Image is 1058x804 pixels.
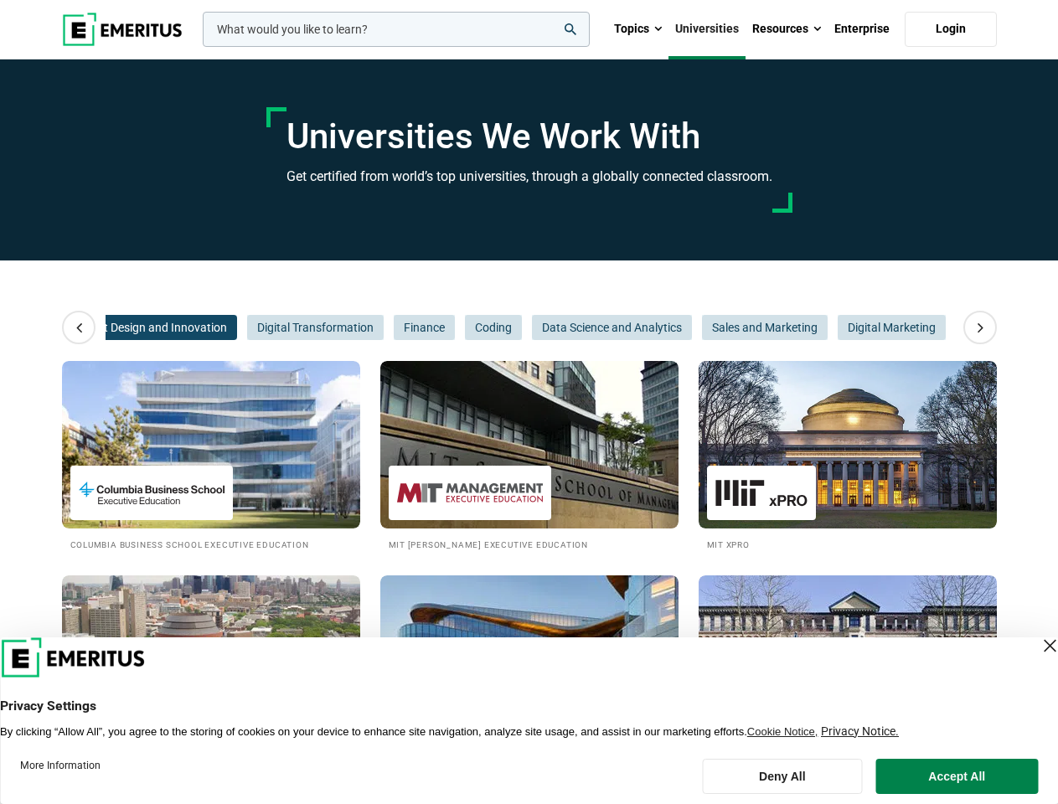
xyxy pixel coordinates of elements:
button: Sales and Marketing [702,315,828,340]
input: woocommerce-product-search-field-0 [203,12,590,47]
button: Digital Marketing [838,315,946,340]
img: Universities We Work With [380,361,679,528]
button: Finance [394,315,455,340]
a: Universities We Work With Cambridge Judge Business School Executive Education Cambridge Judge Bus... [699,575,997,765]
button: Product Design and Innovation [56,315,237,340]
img: MIT xPRO [715,474,808,512]
img: Universities We Work With [699,361,997,528]
h1: Universities We Work With [286,116,772,157]
a: Universities We Work With Columbia Business School Executive Education Columbia Business School E... [62,361,360,551]
h2: MIT [PERSON_NAME] Executive Education [389,537,670,551]
h2: MIT xPRO [707,537,988,551]
img: Universities We Work With [62,361,360,528]
img: Universities We Work With [380,575,679,743]
img: Columbia Business School Executive Education [79,474,225,512]
button: Data Science and Analytics [532,315,692,340]
button: Coding [465,315,522,340]
img: Universities We Work With [699,575,997,743]
a: Universities We Work With MIT Sloan Executive Education MIT [PERSON_NAME] Executive Education [380,361,679,551]
button: Digital Transformation [247,315,384,340]
img: MIT Sloan Executive Education [397,474,543,512]
a: Login [905,12,997,47]
h2: Columbia Business School Executive Education [70,537,352,551]
a: Universities We Work With Kellogg Executive Education [PERSON_NAME] Executive Education [380,575,679,765]
h3: Get certified from world’s top universities, through a globally connected classroom. [286,166,772,188]
img: Universities We Work With [62,575,360,743]
a: Universities We Work With Wharton Executive Education [PERSON_NAME] Executive Education [62,575,360,765]
a: Universities We Work With MIT xPRO MIT xPRO [699,361,997,551]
